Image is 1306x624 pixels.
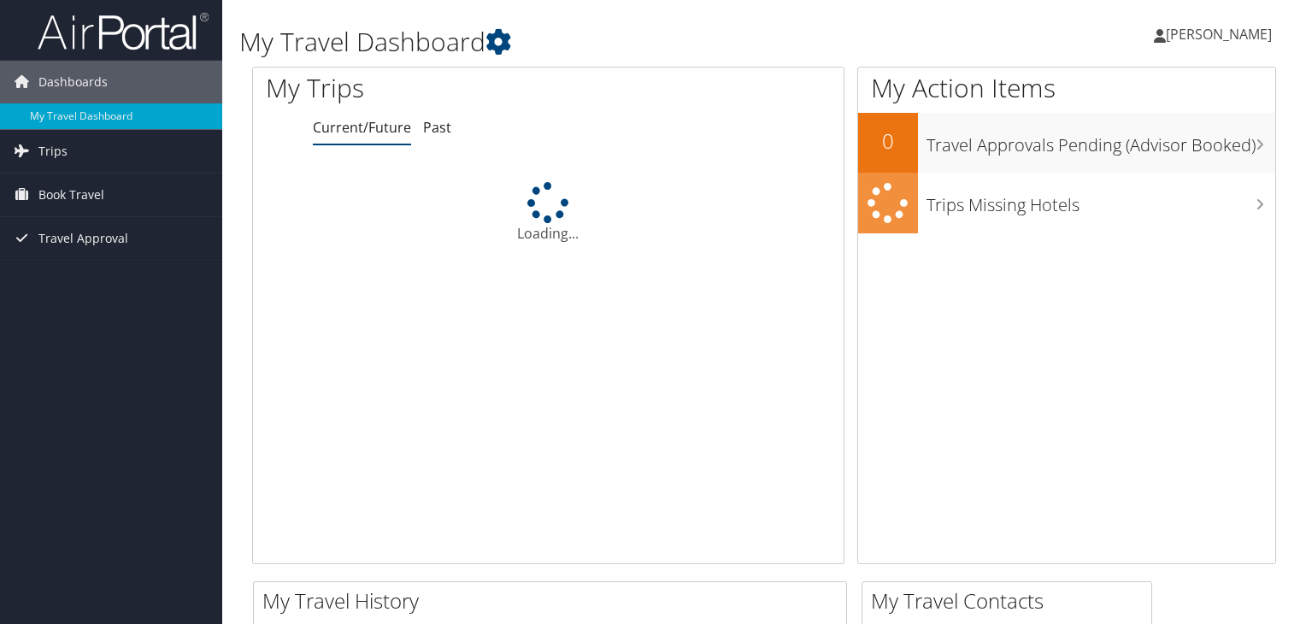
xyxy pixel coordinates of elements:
span: Dashboards [38,61,108,103]
h3: Trips Missing Hotels [927,185,1275,217]
span: [PERSON_NAME] [1166,25,1272,44]
a: Current/Future [313,118,411,137]
div: Loading... [253,182,844,244]
a: Past [423,118,451,137]
h2: My Travel History [262,586,846,615]
span: Trips [38,130,68,173]
h2: My Travel Contacts [871,586,1151,615]
h3: Travel Approvals Pending (Advisor Booked) [927,125,1275,157]
a: Trips Missing Hotels [858,173,1275,233]
img: airportal-logo.png [38,11,209,51]
a: 0Travel Approvals Pending (Advisor Booked) [858,113,1275,173]
span: Travel Approval [38,217,128,260]
h2: 0 [858,127,918,156]
a: [PERSON_NAME] [1154,9,1289,60]
h1: My Action Items [858,70,1275,106]
h1: My Travel Dashboard [239,24,939,60]
span: Book Travel [38,174,104,216]
h1: My Trips [266,70,585,106]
